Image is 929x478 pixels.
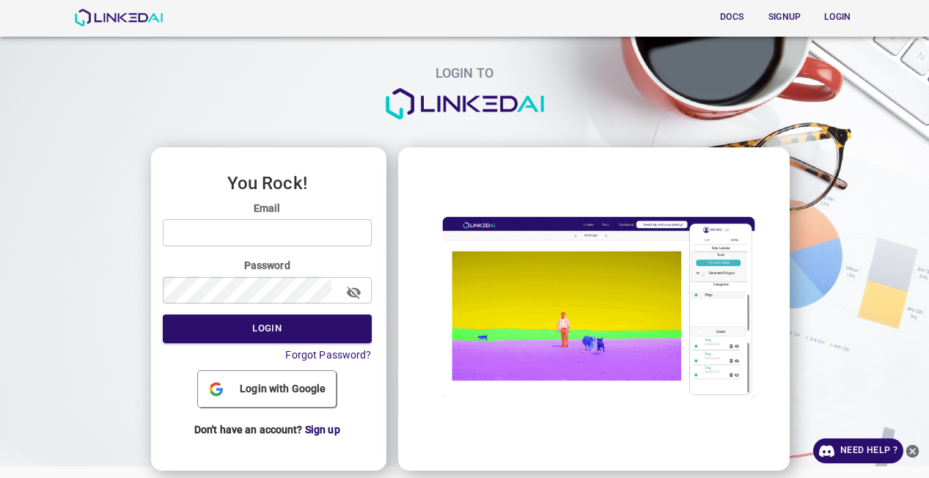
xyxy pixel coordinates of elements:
label: Password [163,258,372,273]
button: Docs [708,5,755,29]
a: Sign up [305,424,340,435]
a: Need Help ? [813,438,903,463]
button: Signup [761,5,808,29]
img: LinkedAI [74,9,163,26]
h3: You Rock! [163,174,372,193]
a: Login [811,2,864,32]
label: Email [163,201,372,216]
img: logo.png [384,88,546,120]
button: Login [814,5,861,29]
a: Forgot Password? [285,349,371,361]
span: Login with Google [234,381,331,397]
a: Docs [705,2,758,32]
a: Signup [758,2,811,32]
img: login_image.gif [410,205,776,410]
p: Don't have an account? [163,411,372,449]
button: Login [163,315,372,343]
button: close-help [903,438,922,463]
